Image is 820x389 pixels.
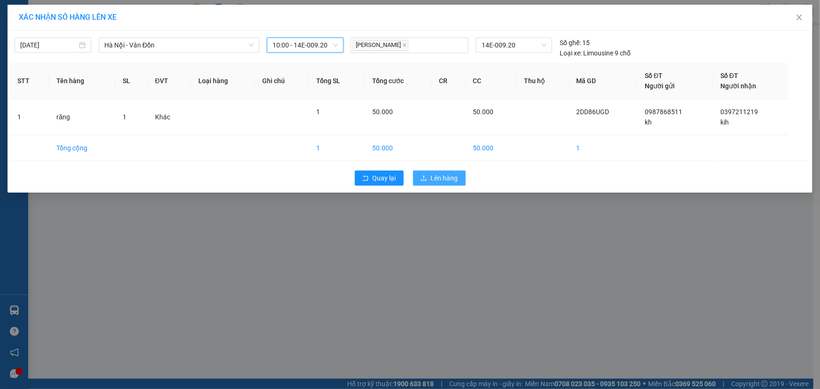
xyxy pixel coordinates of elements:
[569,63,637,99] th: Mã GD
[365,135,431,161] td: 50.000
[316,108,320,116] span: 1
[309,135,365,161] td: 1
[560,48,631,58] div: Limousine 9 chỗ
[355,171,404,186] button: rollbackQuay lại
[645,82,675,90] span: Người gửi
[720,118,729,126] span: kih
[482,38,547,52] span: 14E-009.20
[309,63,365,99] th: Tổng SL
[402,43,407,47] span: close
[720,72,738,79] span: Số ĐT
[645,118,652,126] span: kh
[365,63,431,99] th: Tổng cước
[431,63,465,99] th: CR
[720,82,756,90] span: Người nhận
[473,108,493,116] span: 50.000
[576,108,609,116] span: 2DD86UGD
[249,42,254,48] span: down
[353,40,408,51] span: [PERSON_NAME]
[560,38,581,48] span: Số ghế:
[115,63,148,99] th: SL
[560,38,590,48] div: 15
[49,99,115,135] td: răng
[191,63,255,99] th: Loại hàng
[372,108,393,116] span: 50.000
[148,63,191,99] th: ĐVT
[255,63,309,99] th: Ghi chú
[786,5,812,31] button: Close
[516,63,569,99] th: Thu hộ
[20,40,77,50] input: 15/09/2025
[362,175,369,182] span: rollback
[373,173,396,183] span: Quay lại
[148,99,191,135] td: Khác
[645,72,663,79] span: Số ĐT
[796,14,803,21] span: close
[19,13,117,22] span: XÁC NHẬN SỐ HÀNG LÊN XE
[123,113,126,121] span: 1
[49,63,115,99] th: Tên hàng
[104,38,254,52] span: Hà Nội - Vân Đồn
[10,63,49,99] th: STT
[49,135,115,161] td: Tổng cộng
[421,175,427,182] span: upload
[720,108,758,116] span: 0397211219
[560,48,582,58] span: Loại xe:
[465,135,516,161] td: 50.000
[569,135,637,161] td: 1
[273,38,338,52] span: 10:00 - 14E-009.20
[431,173,458,183] span: Lên hàng
[413,171,466,186] button: uploadLên hàng
[465,63,516,99] th: CC
[10,99,49,135] td: 1
[645,108,682,116] span: 0987868511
